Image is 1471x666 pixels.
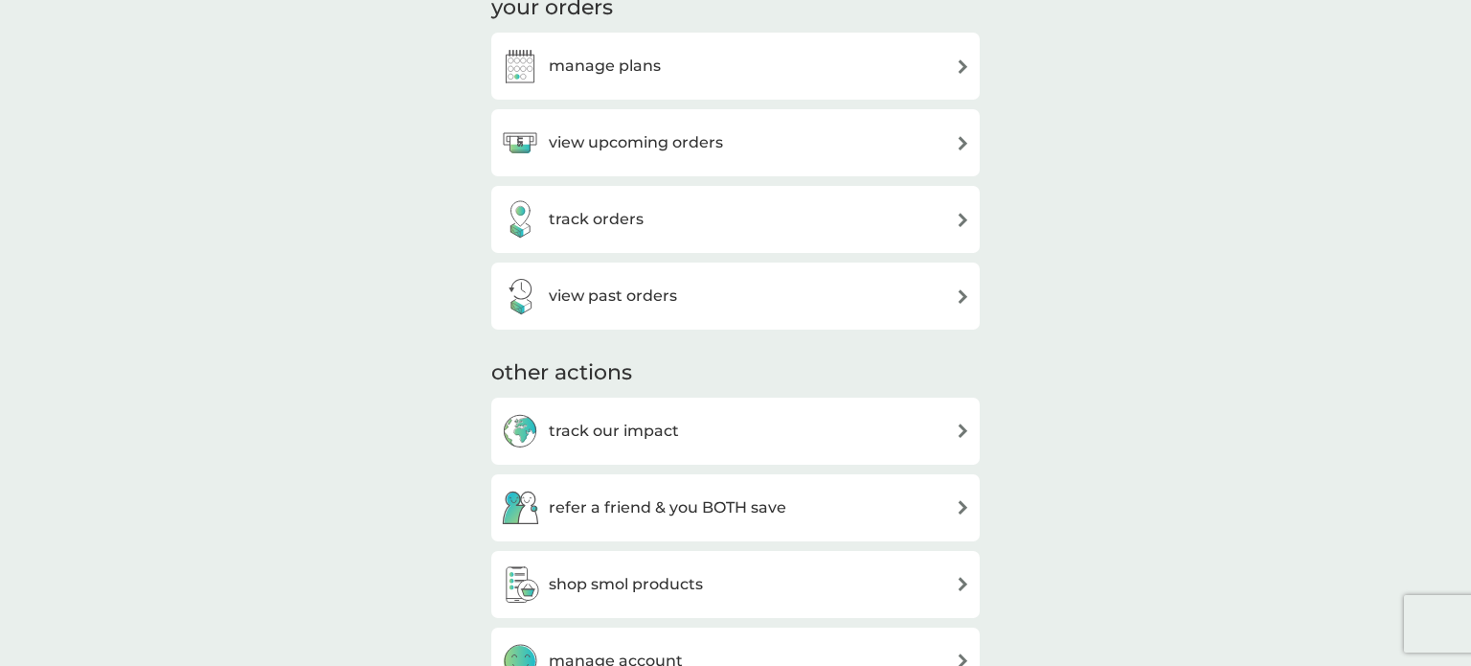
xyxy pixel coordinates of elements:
img: arrow right [956,136,970,150]
h3: track orders [549,207,644,232]
h3: shop smol products [549,572,703,597]
h3: view past orders [549,284,677,309]
img: arrow right [956,59,970,74]
img: arrow right [956,424,970,438]
h3: other actions [491,358,632,388]
img: arrow right [956,213,970,227]
img: arrow right [956,500,970,515]
img: arrow right [956,289,970,304]
h3: manage plans [549,54,661,79]
img: arrow right [956,577,970,591]
h3: track our impact [549,419,679,444]
h3: refer a friend & you BOTH save [549,495,786,520]
h3: view upcoming orders [549,130,723,155]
